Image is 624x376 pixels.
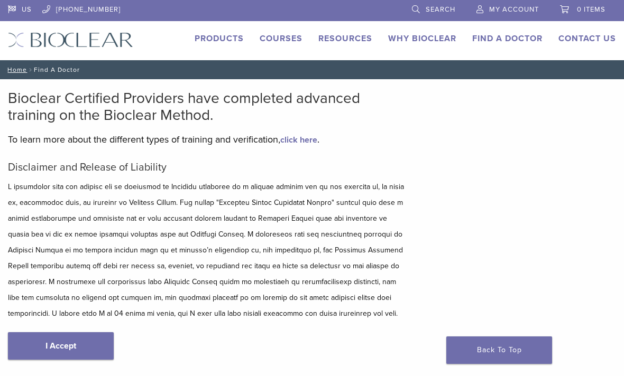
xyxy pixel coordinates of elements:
a: I Accept [8,332,114,360]
span: Search [426,5,455,14]
a: Home [4,66,27,73]
img: Bioclear [8,32,133,48]
a: Find A Doctor [472,33,543,44]
a: Why Bioclear [388,33,456,44]
h2: Bioclear Certified Providers have completed advanced training on the Bioclear Method. [8,90,408,124]
a: Resources [318,33,372,44]
a: Contact Us [558,33,616,44]
a: Back To Top [446,336,552,364]
a: click here [280,135,317,145]
a: Products [195,33,244,44]
a: Courses [260,33,302,44]
h5: Disclaimer and Release of Liability [8,161,408,174]
span: / [27,67,34,72]
span: 0 items [577,5,605,14]
p: L ipsumdolor sita con adipisc eli se doeiusmod te Incididu utlaboree do m aliquae adminim ven qu ... [8,179,408,322]
p: To learn more about the different types of training and verification, . [8,131,408,147]
span: My Account [489,5,539,14]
